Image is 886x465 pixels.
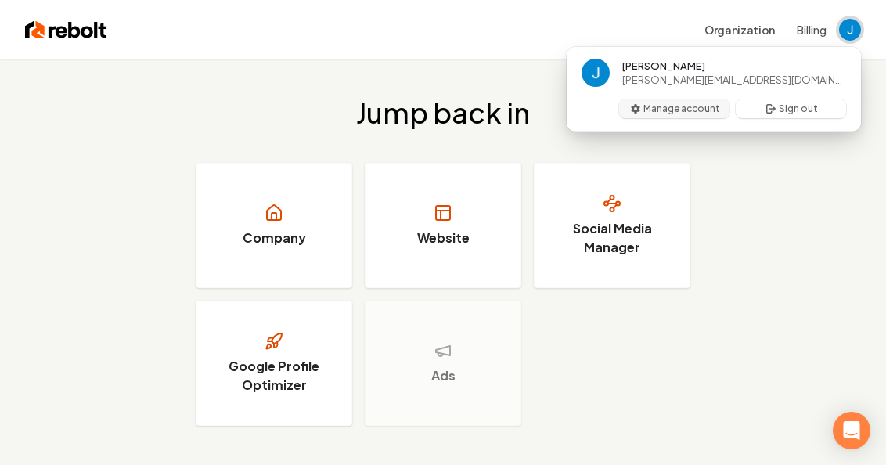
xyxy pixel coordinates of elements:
[622,59,705,73] span: [PERSON_NAME]
[243,229,306,247] h3: Company
[619,99,729,118] button: Manage account
[417,229,470,247] h3: Website
[622,73,846,87] span: [PERSON_NAME][EMAIL_ADDRESS][DOMAIN_NAME]
[695,16,784,44] button: Organization
[431,366,456,385] h3: Ads
[736,99,846,118] button: Sign out
[797,22,827,38] button: Billing
[215,357,333,395] h3: Google Profile Optimizer
[833,412,870,449] div: Open Intercom Messenger
[356,97,530,128] h2: Jump back in
[839,19,861,41] button: Close user button
[25,19,107,41] img: Rebolt Logo
[582,59,610,87] img: John Stutz
[839,19,861,41] img: John Stutz
[553,219,671,257] h3: Social Media Manager
[567,47,861,132] div: User button popover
